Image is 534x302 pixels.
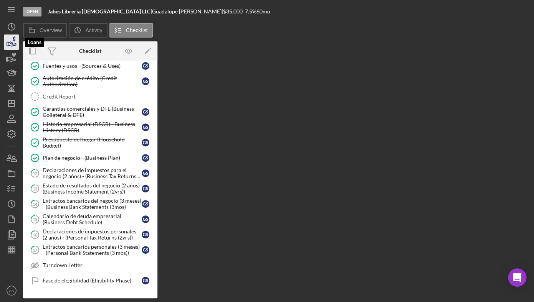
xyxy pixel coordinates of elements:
[33,232,38,237] tspan: 16
[27,258,154,273] a: Turndown Letter
[33,247,38,252] tspan: 17
[142,108,149,116] div: G S
[69,23,107,38] button: Activity
[27,150,154,166] a: Plan de negocio - (Business Plan)GS
[142,169,149,177] div: G S
[142,200,149,208] div: G S
[43,94,153,100] div: Credit Report
[43,244,142,256] div: Extractos bancarios personales (3 meses) - (Personal Bank Statements (3 mos))
[43,155,142,161] div: Plan de negocio - (Business Plan)
[40,27,62,33] label: Overview
[142,215,149,223] div: G S
[33,201,38,206] tspan: 14
[126,27,148,33] label: Checklist
[27,196,154,212] a: 14Extractos bancarios del negocio (3 meses) - (Business Bank Statements (3mos)GS
[27,74,154,89] a: Autorización de crédito (Credit Authorization)GS
[33,171,37,176] tspan: 12
[27,227,154,242] a: 16Declaraciones de impuestos personales (2 años) - (Personal Tax Returns (2yrs))GS
[142,77,149,85] div: G S
[4,283,19,298] button: AA
[43,277,142,284] div: Fase de elegibilidad (Eligibility Phase)
[43,63,142,69] div: Fuentes y usos - (Sources & Uses)
[142,185,149,192] div: G S
[48,8,150,15] b: Jabes Libreria [DEMOGRAPHIC_DATA] LLC
[27,89,154,104] a: Credit Report
[43,228,142,241] div: Declaraciones de impuestos personales (2 años) - (Personal Tax Returns (2yrs))
[43,106,142,118] div: Garantías comerciales y DTE (Business Collateral & DTE)
[43,262,153,268] div: Turndown Letter
[142,139,149,146] div: G S
[27,58,154,74] a: Fuentes y usos - (Sources & Uses)GS
[142,62,149,70] div: G S
[23,7,41,16] div: Open
[152,8,223,15] div: Guadalupe [PERSON_NAME] |
[23,23,67,38] button: Overview
[27,273,154,288] a: Fase de elegibilidad (Eligibility Phase)GS
[43,136,142,149] div: Presupuesto del hogar (Household Budget)
[27,212,154,227] a: 15Calendario de deuda empresarial (Business Debt Schedule)GS
[48,8,152,15] div: |
[109,23,153,38] button: Checklist
[27,242,154,258] a: 17Extractos bancarios personales (3 meses) - (Personal Bank Statements (3 mos))GS
[142,277,149,284] div: G S
[43,121,142,133] div: Historia empresarial (DSCR) - Business History (DSCR)
[27,166,154,181] a: 12Declaraciones de impuestos para el negocio (2 años) - (Business Tax Returns (2yrs))GS
[27,104,154,120] a: Garantías comerciales y DTE (Business Collateral & DTE)GS
[27,181,154,196] a: 13Estado de resultados del negocio (2 años) (Business Income Statement (2yrs))GS
[33,186,37,191] tspan: 13
[223,8,243,15] span: $35,000
[43,213,142,225] div: Calendario de deuda empresarial (Business Debt Schedule)
[9,289,14,293] text: AA
[142,123,149,131] div: G S
[256,8,270,15] div: 60 mo
[43,75,142,87] div: Autorización de crédito (Credit Authorization)
[43,198,142,210] div: Extractos bancarios del negocio (3 meses) - (Business Bank Statements (3mos)
[142,246,149,254] div: G S
[142,231,149,238] div: G S
[85,27,102,33] label: Activity
[43,167,142,179] div: Declaraciones de impuestos para el negocio (2 años) - (Business Tax Returns (2yrs))
[27,135,154,150] a: Presupuesto del hogar (Household Budget)GS
[79,48,101,54] div: Checklist
[27,120,154,135] a: Historia empresarial (DSCR) - Business History (DSCR)GS
[33,217,37,222] tspan: 15
[142,154,149,162] div: G S
[43,182,142,195] div: Estado de resultados del negocio (2 años) (Business Income Statement (2yrs))
[245,8,256,15] div: 7.5 %
[508,268,526,287] div: Open Intercom Messenger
